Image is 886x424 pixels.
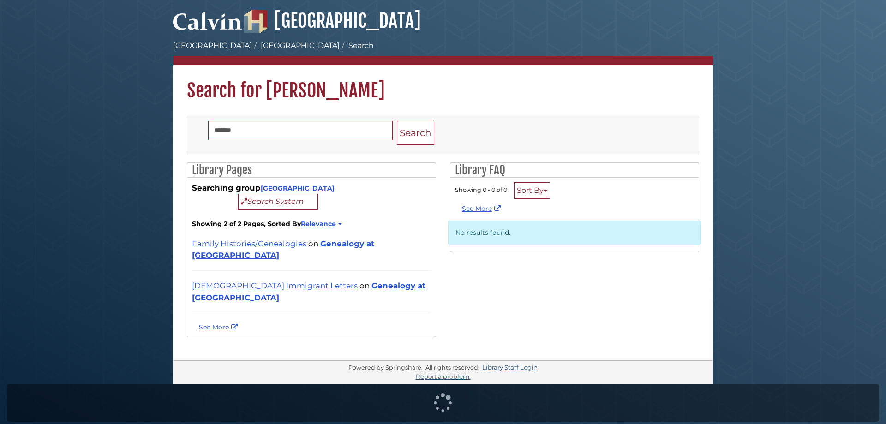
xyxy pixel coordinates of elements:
img: Hekman Library Logo [244,10,267,33]
p: No results found. [448,221,701,245]
a: Report a problem. [416,373,471,380]
a: Family Histories/Genealogies [192,239,306,248]
a: [GEOGRAPHIC_DATA] [244,9,421,32]
li: Search [340,40,374,51]
nav: breadcrumb [173,40,713,65]
h2: Library Pages [187,163,436,178]
div: All rights reserved. [424,364,481,371]
h1: Search for [PERSON_NAME] [173,65,713,102]
span: on [308,239,318,248]
a: [GEOGRAPHIC_DATA] [261,184,335,192]
a: Genealogy at [GEOGRAPHIC_DATA] [192,281,425,302]
div: Powered by Springshare. [347,364,424,371]
a: Library Staff Login [482,364,538,371]
a: [GEOGRAPHIC_DATA] [173,41,252,50]
button: Search [397,121,434,145]
button: Sort By [514,182,550,199]
a: See more bonnema results [199,323,240,331]
strong: Showing 2 of 2 Pages, Sorted By [192,219,431,229]
a: Calvin University [173,21,242,30]
a: [DEMOGRAPHIC_DATA] Immigrant Letters [192,281,358,290]
span: on [359,281,370,290]
img: Calvin [173,7,242,33]
button: Search System [238,194,318,210]
h2: Library FAQ [450,163,699,178]
span: Showing 0 - 0 of 0 [455,186,507,193]
a: See More [462,204,503,213]
a: Relevance [301,220,341,228]
a: [GEOGRAPHIC_DATA] [261,41,340,50]
div: Searching group [192,182,431,210]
